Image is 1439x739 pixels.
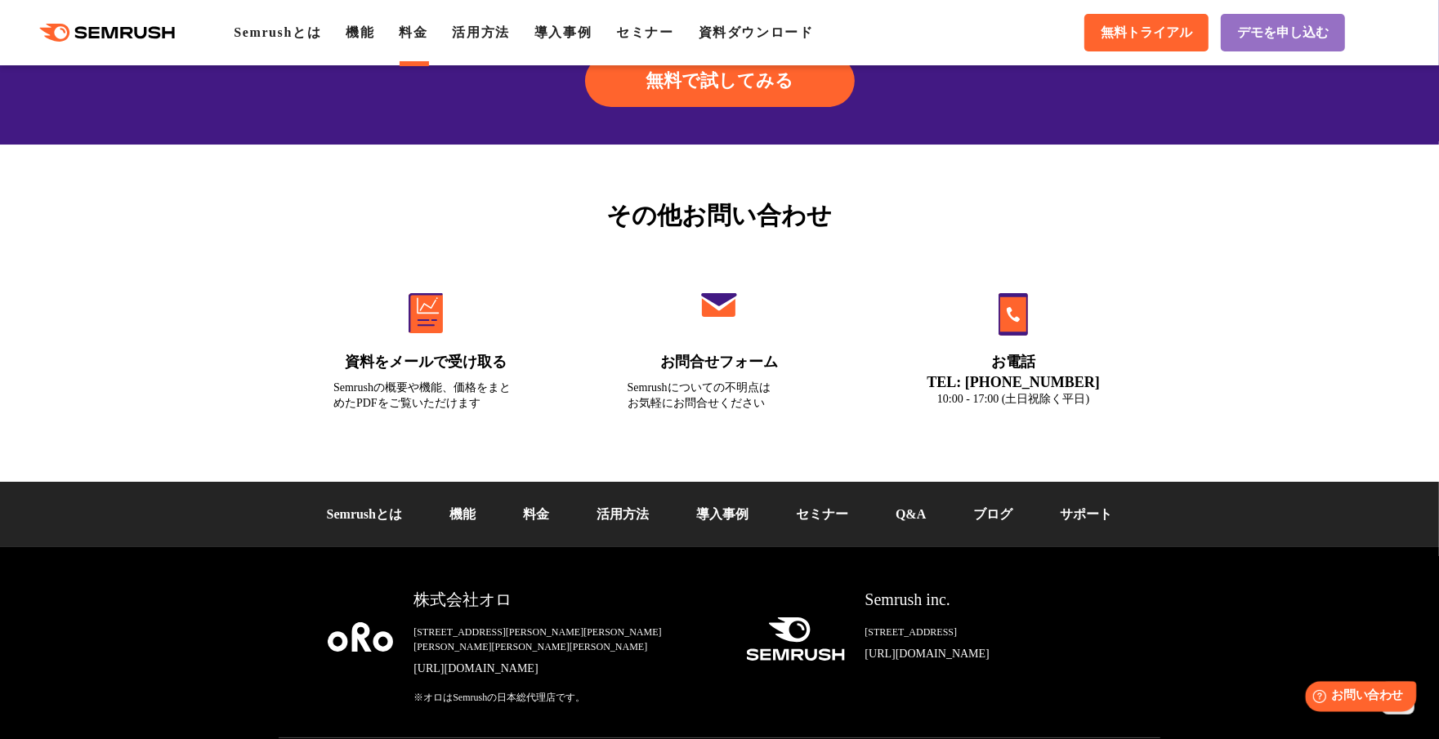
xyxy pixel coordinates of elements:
[346,25,374,39] a: 機能
[413,690,719,705] div: ※オロはSemrushの日本総代理店です。
[333,352,518,372] div: 資料をメールで受け取る
[523,507,549,521] a: 料金
[413,625,719,654] div: [STREET_ADDRESS][PERSON_NAME][PERSON_NAME][PERSON_NAME][PERSON_NAME][PERSON_NAME]
[628,380,812,411] div: Semrushについての不明点は お気軽にお問合せください
[327,507,402,521] a: Semrushとは
[921,373,1106,391] div: TEL: [PHONE_NUMBER]
[896,507,926,521] a: Q&A
[865,588,1111,612] div: Semrush inc.
[299,258,552,431] a: 資料をメールで受け取る Semrushの概要や機能、価格をまとめたPDFをご覧いただけます
[413,661,719,677] a: [URL][DOMAIN_NAME]
[796,507,848,521] a: セミナー
[1221,14,1345,51] a: デモを申し込む
[234,25,321,39] a: Semrushとは
[333,380,518,411] div: Semrushの概要や機能、価格をまとめたPDFをご覧いただけます
[597,507,649,521] a: 活用方法
[413,588,719,612] div: 株式会社オロ
[1101,24,1192,42] span: 無料トライアル
[1060,507,1112,521] a: サポート
[921,391,1106,407] div: 10:00 - 17:00 (土日祝除く平日)
[699,25,814,39] a: 資料ダウンロード
[973,507,1012,521] a: ブログ
[865,646,1111,662] a: [URL][DOMAIN_NAME]
[921,352,1106,372] div: お電話
[279,197,1160,234] div: その他お問い合わせ
[453,25,510,39] a: 活用方法
[399,25,427,39] a: 料金
[865,625,1111,639] div: [STREET_ADDRESS]
[646,69,793,93] span: 無料で試してみる
[1084,14,1209,51] a: 無料トライアル
[534,25,592,39] a: 導入事例
[616,25,673,39] a: セミナー
[593,258,847,431] a: お問合せフォーム Semrushについての不明点はお気軽にお問合せください
[696,507,749,521] a: 導入事例
[328,622,393,652] img: oro company
[628,352,812,372] div: お問合せフォーム
[449,507,476,521] a: 機能
[585,55,855,107] a: 無料で試してみる
[1294,675,1421,721] iframe: Help widget launcher
[1237,24,1329,42] span: デモを申し込む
